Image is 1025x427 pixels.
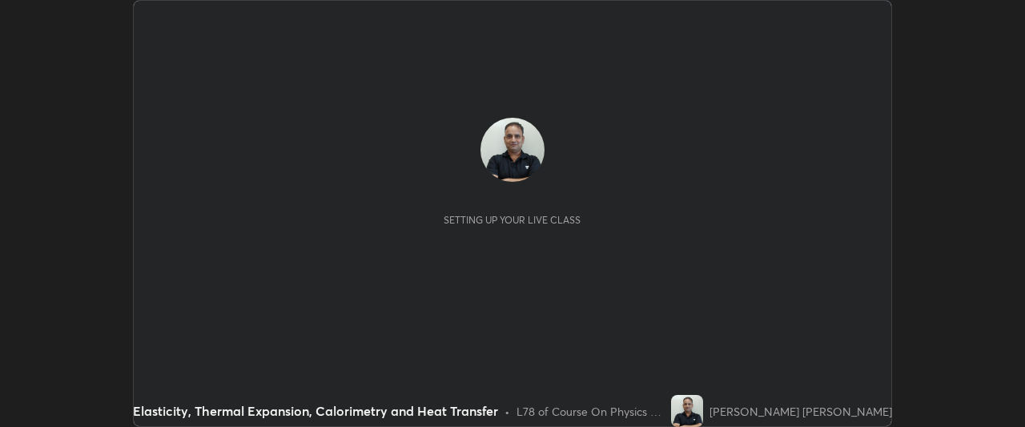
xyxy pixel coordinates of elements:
div: Elasticity, Thermal Expansion, Calorimetry and Heat Transfer [133,401,498,421]
div: Setting up your live class [444,214,581,226]
img: 3a59e42194ec479db318b30fb47d773a.jpg [480,118,545,182]
div: • [504,403,510,420]
img: 3a59e42194ec479db318b30fb47d773a.jpg [671,395,703,427]
div: L78 of Course On Physics for JEE Conquer 1 2026 [517,403,665,420]
div: [PERSON_NAME] [PERSON_NAME] [709,403,892,420]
